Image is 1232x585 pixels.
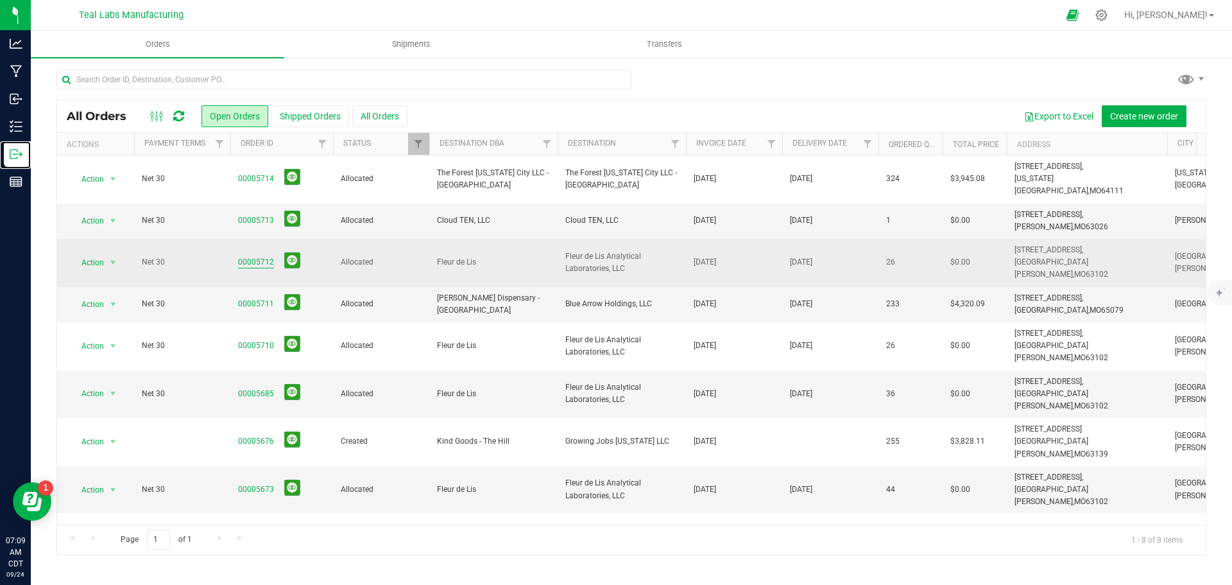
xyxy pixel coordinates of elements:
span: 63102 [1086,497,1108,506]
a: Total Price [953,140,999,149]
span: [DATE] [694,435,716,448]
span: 63102 [1086,353,1108,362]
span: [DATE] [694,298,716,310]
inline-svg: Analytics [10,37,22,50]
span: [US_STATE][GEOGRAPHIC_DATA], [1014,174,1090,195]
a: Orders [31,31,284,58]
button: Export to Excel [1016,105,1102,127]
a: Ordered qty [889,140,938,149]
span: Net 30 [142,388,223,400]
span: [STREET_ADDRESS], [1014,245,1083,254]
span: [GEOGRAPHIC_DATA][PERSON_NAME], [1014,258,1088,279]
span: 1 [886,214,891,227]
span: Allocated [341,388,422,400]
span: Allocated [341,340,422,352]
inline-svg: Manufacturing [10,65,22,78]
span: select [105,481,121,499]
span: select [105,385,121,403]
span: [DATE] [694,214,716,227]
span: 255 [886,435,900,448]
span: 324 [886,173,900,185]
span: [DATE] [790,484,812,496]
span: 63102 [1086,401,1108,410]
span: [GEOGRAPHIC_DATA][PERSON_NAME], [1014,389,1088,410]
span: 36 [886,388,895,400]
span: Net 30 [142,256,223,268]
inline-svg: Inbound [10,92,22,105]
span: Net 30 [142,484,223,496]
span: 63026 [1086,222,1108,231]
span: $3,828.11 [950,435,985,448]
span: 26 [886,340,895,352]
input: Search Order ID, Destination, Customer PO... [56,70,631,89]
div: Actions [67,140,129,149]
span: Fleur de Lis [437,340,550,352]
span: select [105,170,121,188]
span: [DATE] [790,298,812,310]
span: [STREET_ADDRESS] [1014,424,1082,433]
span: 65079 [1101,306,1124,315]
span: select [105,254,121,272]
span: $0.00 [950,484,970,496]
span: Net 30 [142,298,223,310]
a: Filter [857,133,878,155]
span: Hi, [PERSON_NAME]! [1124,10,1208,20]
span: MO [1090,306,1101,315]
span: select [105,433,121,451]
span: Allocated [341,256,422,268]
span: [GEOGRAPHIC_DATA][PERSON_NAME], [1014,341,1088,362]
inline-svg: Inventory [10,120,22,133]
span: Cloud TEN, LLC [565,214,678,227]
span: Teal Labs Manufacturing [79,10,184,21]
span: [GEOGRAPHIC_DATA][PERSON_NAME], [1014,437,1088,458]
span: Allocated [341,484,422,496]
span: Fleur de Lis Analytical Laboratories, LLC [565,250,678,275]
inline-svg: Outbound [10,148,22,161]
span: Allocated [341,214,422,227]
span: Shipments [375,39,448,50]
span: select [105,212,121,230]
a: Filter [536,133,558,155]
a: 00005710 [238,340,274,352]
span: Fleur de Lis [437,484,550,496]
span: Action [70,170,105,188]
span: Net 30 [142,340,223,352]
a: Filter [665,133,686,155]
a: 00005714 [238,173,274,185]
span: 63139 [1086,450,1108,458]
iframe: Resource center [13,482,51,521]
input: 1 [147,530,170,550]
span: select [105,295,121,313]
span: MO [1090,186,1101,195]
span: [DATE] [694,340,716,352]
span: Action [70,212,105,230]
span: [STREET_ADDRESS], [1014,293,1083,302]
a: Status [343,139,371,148]
span: Open Ecommerce Menu [1058,3,1087,28]
span: [GEOGRAPHIC_DATA], [1014,306,1090,315]
span: All Orders [67,109,139,123]
span: MO [1074,450,1086,458]
span: Action [70,254,105,272]
button: Open Orders [201,105,268,127]
span: Kind Goods - The Hill [437,435,550,448]
a: Delivery Date [792,139,847,148]
span: Allocated [341,173,422,185]
a: Filter [408,133,429,155]
span: $3,945.08 [950,173,985,185]
span: Orders [128,39,187,50]
span: [DATE] [790,173,812,185]
span: Fleur de Lis Analytical Laboratories, LLC [565,334,678,358]
span: 44 [886,484,895,496]
span: $0.00 [950,214,970,227]
a: Transfers [538,31,791,58]
span: [PERSON_NAME], [1014,222,1074,231]
span: [STREET_ADDRESS], [1014,162,1083,171]
a: 00005712 [238,256,274,268]
th: Address [1007,133,1167,155]
span: Action [70,337,105,355]
a: Filter [209,133,230,155]
span: [STREET_ADDRESS], [1014,473,1083,482]
span: Cloud TEN, LLC [437,214,550,227]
